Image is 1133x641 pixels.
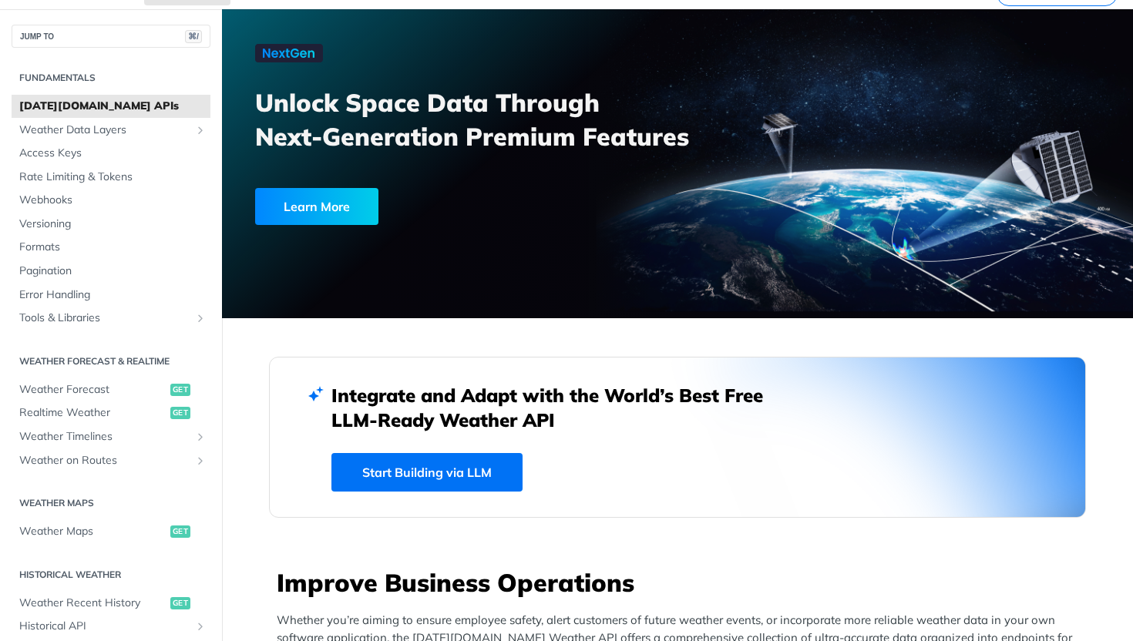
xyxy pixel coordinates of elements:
[19,99,207,114] span: [DATE][DOMAIN_NAME] APIs
[170,407,190,419] span: get
[12,425,210,448] a: Weather TimelinesShow subpages for Weather Timelines
[12,166,210,189] a: Rate Limiting & Tokens
[12,449,210,472] a: Weather on RoutesShow subpages for Weather on Routes
[19,524,166,539] span: Weather Maps
[12,401,210,425] a: Realtime Weatherget
[194,124,207,136] button: Show subpages for Weather Data Layers
[12,568,210,582] h2: Historical Weather
[194,620,207,633] button: Show subpages for Historical API
[255,86,694,153] h3: Unlock Space Data Through Next-Generation Premium Features
[19,310,190,326] span: Tools & Libraries
[12,213,210,236] a: Versioning
[12,25,210,48] button: JUMP TO⌘/
[12,615,210,638] a: Historical APIShow subpages for Historical API
[12,236,210,259] a: Formats
[12,520,210,543] a: Weather Mapsget
[12,260,210,283] a: Pagination
[12,592,210,615] a: Weather Recent Historyget
[12,496,210,510] h2: Weather Maps
[19,405,166,421] span: Realtime Weather
[19,216,207,232] span: Versioning
[19,382,166,398] span: Weather Forecast
[12,95,210,118] a: [DATE][DOMAIN_NAME] APIs
[19,453,190,468] span: Weather on Routes
[194,312,207,324] button: Show subpages for Tools & Libraries
[255,188,607,225] a: Learn More
[170,525,190,538] span: get
[19,122,190,138] span: Weather Data Layers
[331,383,786,432] h2: Integrate and Adapt with the World’s Best Free LLM-Ready Weather API
[255,188,378,225] div: Learn More
[19,146,207,161] span: Access Keys
[185,30,202,43] span: ⌘/
[19,240,207,255] span: Formats
[19,263,207,279] span: Pagination
[277,565,1086,599] h3: Improve Business Operations
[12,378,210,401] a: Weather Forecastget
[19,193,207,208] span: Webhooks
[12,307,210,330] a: Tools & LibrariesShow subpages for Tools & Libraries
[12,119,210,142] a: Weather Data LayersShow subpages for Weather Data Layers
[170,384,190,396] span: get
[19,619,190,634] span: Historical API
[12,354,210,368] h2: Weather Forecast & realtime
[19,596,166,611] span: Weather Recent History
[12,284,210,307] a: Error Handling
[12,142,210,165] a: Access Keys
[12,189,210,212] a: Webhooks
[170,597,190,609] span: get
[19,169,207,185] span: Rate Limiting & Tokens
[19,429,190,445] span: Weather Timelines
[255,44,323,62] img: NextGen
[194,455,207,467] button: Show subpages for Weather on Routes
[19,287,207,303] span: Error Handling
[12,71,210,85] h2: Fundamentals
[194,431,207,443] button: Show subpages for Weather Timelines
[331,453,523,492] a: Start Building via LLM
